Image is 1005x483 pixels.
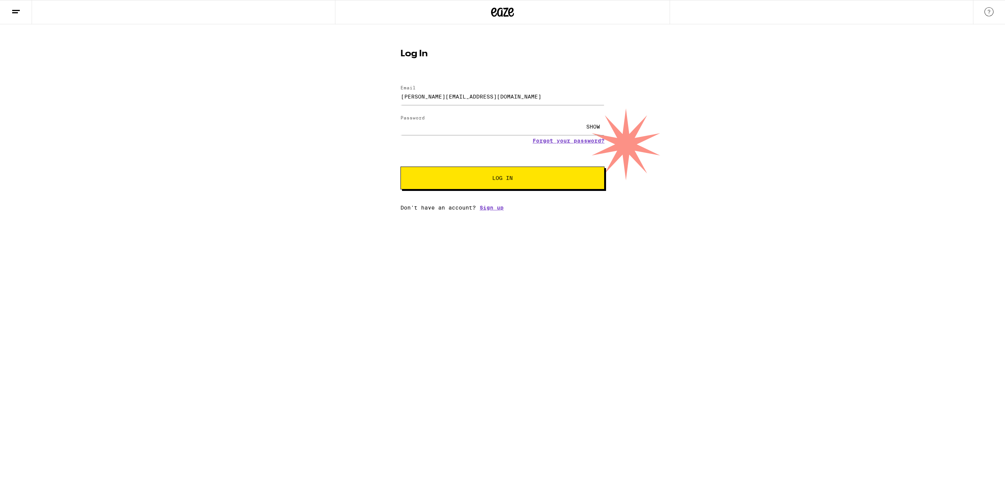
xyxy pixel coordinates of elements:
div: Don't have an account? [400,205,605,211]
h1: Log In [400,49,605,59]
span: Log In [492,175,513,181]
button: Log In [400,167,605,189]
a: Sign up [480,205,504,211]
a: Forgot your password? [533,138,605,144]
label: Password [400,115,425,120]
div: SHOW [582,118,605,135]
label: Email [400,85,416,90]
input: Email [400,88,605,105]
